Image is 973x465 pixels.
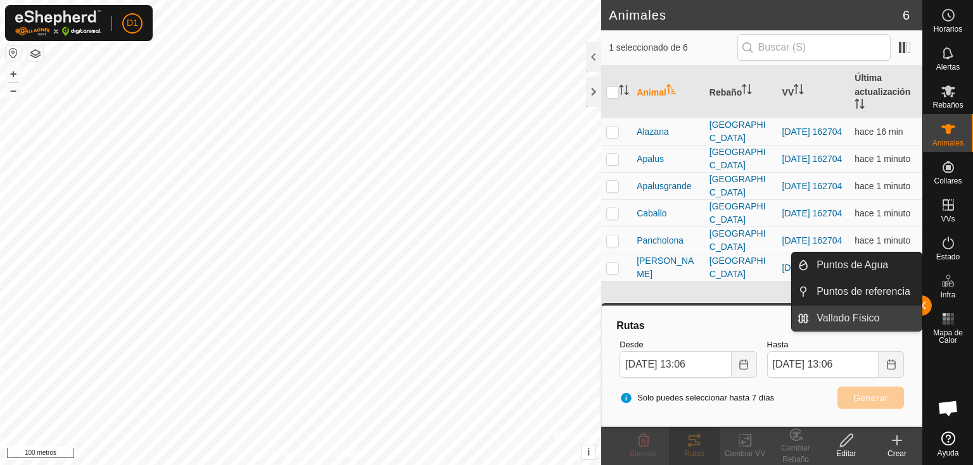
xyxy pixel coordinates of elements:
[620,340,644,349] font: Desde
[630,449,657,458] font: Eliminar
[855,235,910,245] font: hace 1 minuto
[637,87,666,97] font: Animal
[855,208,910,218] font: hace 1 minuto
[742,86,752,96] p-sorticon: Activar para ordenar
[855,101,865,111] p-sorticon: Activar para ordenar
[855,181,910,191] span: 13 de octubre de 2025, 13:04
[782,181,843,191] a: [DATE] 162704
[6,83,21,98] button: –
[817,286,910,297] font: Puntos de referencia
[127,18,138,28] font: D1
[932,139,963,147] font: Animales
[936,252,960,261] font: Estado
[855,154,910,164] span: 13 de octubre de 2025, 13:04
[934,25,962,34] font: Horarios
[855,208,910,218] span: 13 de octubre de 2025, 13:04
[767,340,789,349] font: Hasta
[782,235,843,245] a: [DATE] 162704
[324,449,366,460] a: Contáctenos
[684,449,704,458] font: Rutas
[887,449,906,458] font: Crear
[782,154,843,164] a: [DATE] 162704
[938,449,959,457] font: Ayuda
[709,201,766,225] font: [GEOGRAPHIC_DATA]
[28,46,43,61] button: Capas del Mapa
[609,42,688,53] font: 1 seleccionado de 6
[782,263,843,273] a: [DATE] 162704
[792,306,922,331] li: Vallado Físico
[809,252,922,278] a: Puntos de Agua
[940,290,955,299] font: Infra
[782,208,843,218] a: [DATE] 162704
[855,127,903,137] font: hace 16 min
[709,174,766,197] font: [GEOGRAPHIC_DATA]
[929,389,967,427] div: Chat abierto
[10,67,17,80] font: +
[817,259,888,270] font: Puntos de Agua
[934,177,962,185] font: Collares
[781,443,810,464] font: Cambiar Rebaño
[933,328,963,345] font: Mapa de Calor
[792,252,922,278] li: Puntos de Agua
[709,87,742,97] font: Rebaño
[709,228,766,252] font: [GEOGRAPHIC_DATA]
[809,306,922,331] a: Vallado Físico
[609,8,666,22] font: Animales
[941,214,955,223] font: VVs
[837,387,904,409] button: Generar
[582,445,595,459] button: i
[6,66,21,82] button: +
[817,313,879,323] font: Vallado Físico
[732,351,757,378] button: Elija fecha
[235,450,308,459] font: Política de Privacidad
[792,279,922,304] li: Puntos de referencia
[6,46,21,61] button: Restablecer Mapa
[737,34,891,61] input: Buscar (S)
[10,84,16,97] font: –
[587,447,590,457] font: i
[853,393,888,403] font: Generar
[879,351,904,378] button: Elija fecha
[709,147,766,170] font: [GEOGRAPHIC_DATA]
[855,154,910,164] font: hace 1 minuto
[637,208,666,218] font: Caballo
[782,127,843,137] a: [DATE] 162704
[709,120,766,143] font: [GEOGRAPHIC_DATA]
[637,393,774,402] font: Solo puedes seleccionar hasta 7 días
[923,426,973,462] a: Ayuda
[637,256,694,279] font: [PERSON_NAME]
[666,86,677,96] p-sorticon: Activar para ordenar
[616,320,644,331] font: Rutas
[855,181,910,191] font: hace 1 minuto
[855,127,903,137] span: 13 de octubre de 2025, 12:49
[725,449,766,458] font: Cambiar VV
[15,10,101,36] img: Logotipo de Gallagher
[235,449,308,460] a: Política de Privacidad
[855,235,910,245] span: 13 de octubre de 2025, 13:04
[709,256,766,279] font: [GEOGRAPHIC_DATA]
[782,87,794,97] font: VV
[932,101,963,109] font: Rebaños
[637,235,684,245] font: Pancholona
[619,87,629,97] p-sorticon: Activar para ordenar
[836,449,856,458] font: Editar
[809,279,922,304] a: Puntos de referencia
[794,86,804,96] p-sorticon: Activar para ordenar
[637,154,664,164] font: Apalus
[637,127,669,137] font: Alazana
[637,181,691,191] font: Apalusgrande
[324,450,366,459] font: Contáctenos
[855,73,910,97] font: Última actualización
[936,63,960,71] font: Alertas
[903,8,910,22] font: 6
